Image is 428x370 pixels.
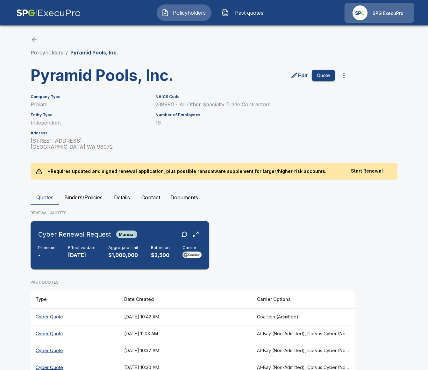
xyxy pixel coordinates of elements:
p: *Requires updated and signed renewal application, plus possible ransomware supplement for larger/... [42,163,332,180]
button: Details [108,190,136,205]
button: Start Renewal [341,165,392,177]
th: Carrier Options [252,290,355,309]
img: Past quotes Icon [221,9,229,17]
th: Cyber Quote [31,325,119,342]
li: / [66,49,68,56]
th: [DATE] 10:37 AM [119,342,252,359]
p: - [38,252,55,259]
h6: Cyber Renewal Request [38,229,111,239]
div: policyholder tabs [31,190,397,205]
h6: Carrier [182,245,202,250]
img: AA Logo [16,3,81,23]
th: [DATE] 11:03 AM [119,325,252,342]
button: Contact [136,190,165,205]
th: [DATE] 10:42 AM [119,308,252,325]
h6: Retention [151,245,170,250]
p: Edit [298,72,308,79]
p: Pyramid Pools, Inc. [70,49,118,56]
h6: NAICS Code [155,95,335,99]
th: At-Bay (Non-Admitted), Corvus Cyber (Non-Admitted), Tokio Marine TMHCC (Non-Admitted), Beazley, E... [252,325,355,342]
button: Past quotes IconPast quotes [217,4,271,21]
p: Private [31,102,148,108]
th: Cyber Quote [31,308,119,325]
p: [STREET_ADDRESS] [GEOGRAPHIC_DATA] , WA 98072 [31,138,148,150]
h6: Number of Employees [155,113,335,117]
img: Policyholders Icon [161,9,169,17]
span: Manual [116,232,137,237]
th: Date Created [119,290,252,309]
img: Carrier [182,252,202,258]
h6: Address [31,131,148,135]
h6: Company Type [31,95,148,99]
th: Coalition (Admitted) [252,308,355,325]
th: At-Bay (Non-Admitted), Corvus Cyber (Non-Admitted), Tokio Marine TMHCC (Non-Admitted), Beazley, E... [252,342,355,359]
a: back [31,36,38,44]
h3: Pyramid Pools, Inc. [31,67,188,84]
button: Policyholders IconPolicyholders [157,4,211,21]
a: Agency IconSPG ExecuPro [345,3,414,23]
button: Documents [165,190,203,205]
button: more [338,69,350,82]
span: Policyholders [172,9,207,17]
p: [DATE] [68,252,96,259]
p: $2,500 [151,252,170,259]
p: Independent [31,120,148,126]
img: Agency Icon [353,5,367,20]
a: edit [289,70,309,81]
p: PAST QUOTES [31,280,355,285]
a: Policyholders [31,49,63,56]
p: 238990 - All Other Specialty Trade Contractors [155,102,335,108]
h6: Effective date [68,245,96,250]
p: RENEWAL QUOTES [31,210,397,216]
p: 16 [155,120,335,126]
button: Quote [312,70,335,82]
p: $1,000,000 [108,252,138,259]
h6: Premium [38,245,55,250]
p: SPG ExecuPro [373,10,403,17]
button: Binders/Policies [59,190,108,205]
button: Quotes [31,190,59,205]
nav: breadcrumb [31,49,118,56]
th: Type [31,290,119,309]
h6: Entity Type [31,113,148,117]
th: Cyber Quote [31,342,119,359]
span: Past quotes [232,9,267,17]
h6: Aggregate limit [108,245,138,250]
